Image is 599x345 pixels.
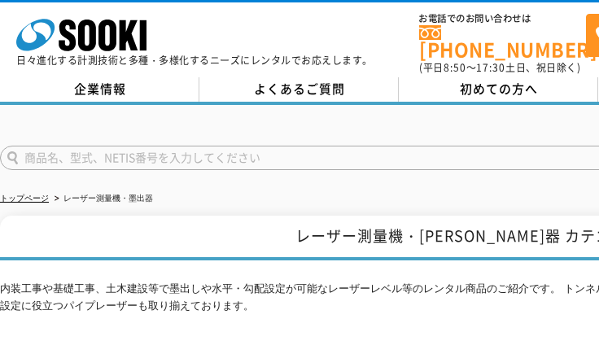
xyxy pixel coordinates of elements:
[444,60,466,75] span: 8:50
[460,80,538,98] span: 初めての方へ
[399,77,598,102] a: 初めての方へ
[419,25,586,59] a: [PHONE_NUMBER]
[199,77,399,102] a: よくあるご質問
[51,190,153,207] li: レーザー測量機・墨出器
[419,60,580,75] span: (平日 ～ 土日、祝日除く)
[16,55,373,65] p: 日々進化する計測技術と多種・多様化するニーズにレンタルでお応えします。
[476,60,505,75] span: 17:30
[419,14,586,24] span: お電話でのお問い合わせは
